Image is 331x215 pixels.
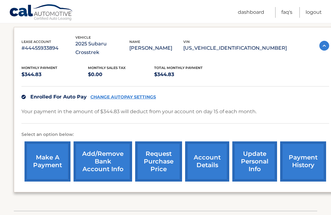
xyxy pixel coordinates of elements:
span: lease account [21,40,51,44]
a: update personal info [232,141,277,182]
img: accordion-active.svg [319,41,329,51]
a: Cal Automotive [9,4,74,22]
a: account details [185,141,229,182]
p: Select an option below: [21,131,329,138]
a: make a payment [25,141,70,182]
a: request purchase price [135,141,182,182]
p: [US_VEHICLE_IDENTIFICATION_NUMBER] [183,44,287,52]
p: #44455933894 [21,44,75,52]
p: $344.83 [154,70,221,79]
img: check.svg [21,95,26,99]
p: [PERSON_NAME] [129,44,183,52]
span: Monthly Payment [21,66,57,70]
a: CHANGE AUTOPAY SETTINGS [90,94,156,100]
a: payment history [280,141,326,182]
a: Dashboard [238,7,264,18]
p: 2025 Subaru Crosstrek [75,40,129,57]
span: vehicle [75,35,91,40]
a: Add/Remove bank account info [74,141,132,182]
p: $344.83 [21,70,88,79]
span: name [129,40,140,44]
span: Monthly sales Tax [88,66,126,70]
span: Enrolled For Auto Pay [30,94,87,100]
span: vin [183,40,190,44]
p: Your payment in the amount of $344.83 will deduct from your account on day 15 of each month. [21,107,257,116]
p: $0.00 [88,70,154,79]
span: Total Monthly Payment [154,66,203,70]
a: FAQ's [281,7,292,18]
a: Logout [306,7,322,18]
